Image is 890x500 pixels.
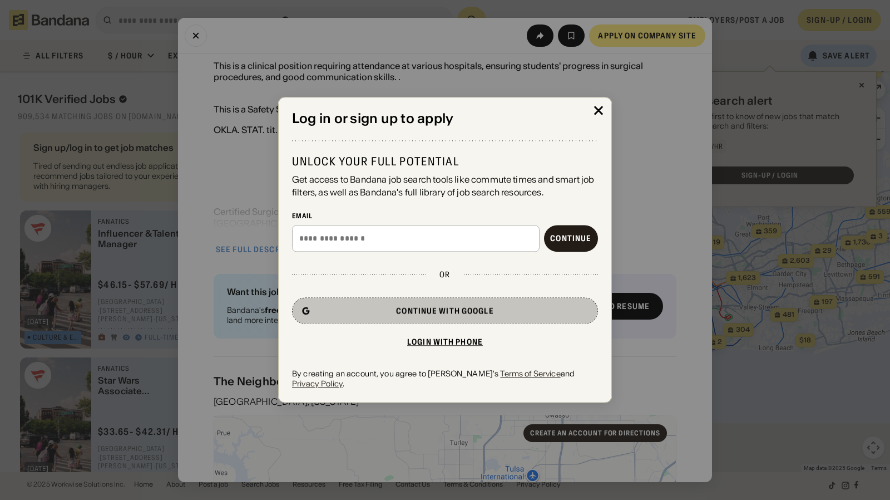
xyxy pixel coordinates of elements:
div: or [439,269,450,280]
div: Login with phone [407,338,483,346]
div: By creating an account, you agree to [PERSON_NAME]'s and . [292,369,598,389]
div: Unlock your full potential [292,155,598,169]
div: Continue [550,234,591,242]
div: Continue with Google [396,307,493,315]
div: Get access to Bandana job search tools like commute times and smart job filters, as well as Banda... [292,174,598,199]
a: Terms of Service [500,369,560,379]
div: Log in or sign up to apply [292,111,598,127]
div: Email [292,212,598,220]
a: Privacy Policy [292,379,343,389]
